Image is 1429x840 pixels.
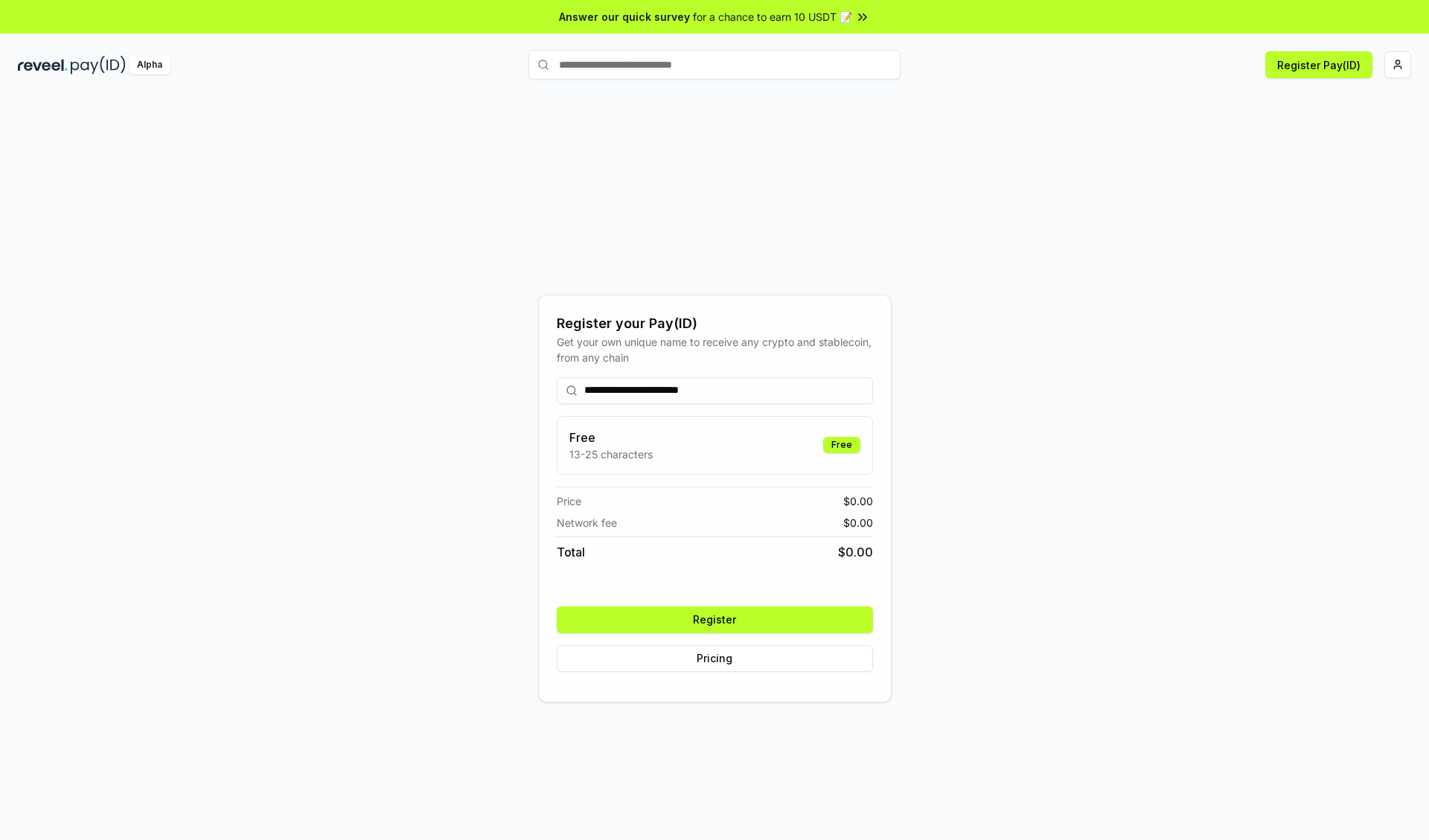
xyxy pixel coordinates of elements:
[557,645,873,672] button: Pricing
[71,56,126,74] img: pay_id
[129,56,170,74] div: Alpha
[569,446,653,462] p: 13-25 characters
[569,429,653,446] h3: Free
[557,493,581,509] span: Price
[1265,51,1372,78] button: Register Pay(ID)
[843,515,873,530] span: $ 0.00
[557,543,585,561] span: Total
[559,9,690,25] span: Answer our quick survey
[18,56,68,74] img: reveel_dark
[557,515,617,530] span: Network fee
[557,334,873,365] div: Get your own unique name to receive any crypto and stablecoin, from any chain
[843,493,873,509] span: $ 0.00
[557,606,873,633] button: Register
[693,9,852,25] span: for a chance to earn 10 USDT 📝
[557,313,873,334] div: Register your Pay(ID)
[838,543,873,561] span: $ 0.00
[823,437,860,453] div: Free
